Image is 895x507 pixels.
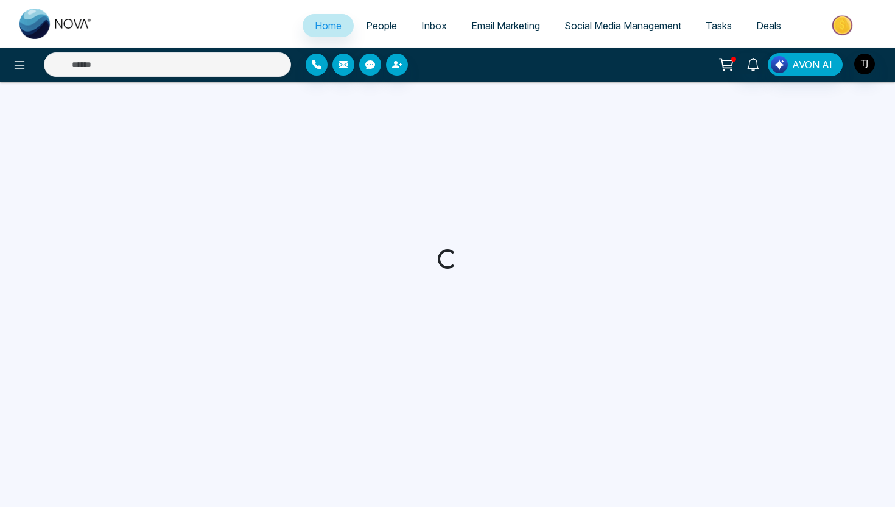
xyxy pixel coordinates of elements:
span: Home [315,19,342,32]
span: AVON AI [792,57,832,72]
span: Email Marketing [471,19,540,32]
img: Nova CRM Logo [19,9,93,39]
button: AVON AI [768,53,843,76]
span: Deals [756,19,781,32]
span: Inbox [421,19,447,32]
span: Social Media Management [564,19,681,32]
a: Deals [744,14,793,37]
a: Email Marketing [459,14,552,37]
a: Tasks [693,14,744,37]
a: People [354,14,409,37]
a: Home [303,14,354,37]
span: People [366,19,397,32]
a: Social Media Management [552,14,693,37]
img: User Avatar [854,54,875,74]
a: Inbox [409,14,459,37]
img: Market-place.gif [799,12,888,39]
img: Lead Flow [771,56,788,73]
span: Tasks [706,19,732,32]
